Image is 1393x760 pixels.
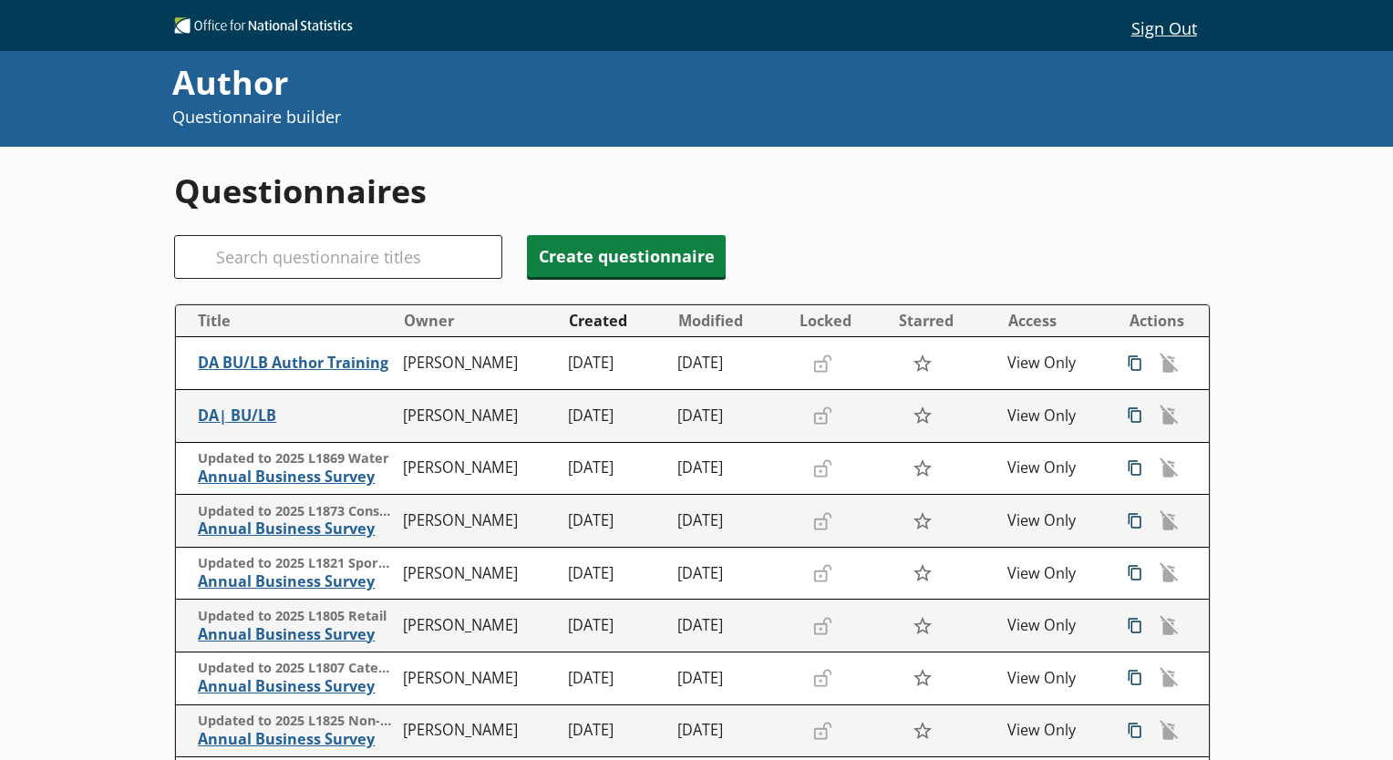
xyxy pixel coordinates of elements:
span: Annual Business Survey [198,625,395,644]
button: Star [903,609,942,643]
button: Access [1001,306,1109,335]
td: View Only [1000,495,1110,548]
td: [PERSON_NAME] [396,600,561,652]
button: Locked [792,306,889,335]
td: View Only [1000,442,1110,495]
td: View Only [1000,547,1110,600]
button: Sign Out [1117,12,1211,43]
button: Star [903,661,942,695]
td: [DATE] [670,337,791,390]
td: [DATE] [561,495,671,548]
button: Owner [397,306,560,335]
td: View Only [1000,704,1110,757]
td: [DATE] [561,600,671,652]
td: [DATE] [561,390,671,443]
span: DA| BU/LB [198,406,395,426]
td: [PERSON_NAME] [396,442,561,495]
span: Updated to 2025 L1807 Catering [198,660,395,677]
span: Annual Business Survey [198,467,395,487]
td: [PERSON_NAME] [396,704,561,757]
span: Updated to 2025 L1869 Water [198,450,395,467]
td: [PERSON_NAME] [396,495,561,548]
button: Star [903,556,942,591]
td: [DATE] [561,442,671,495]
td: [PERSON_NAME] [396,652,561,705]
td: [DATE] [670,600,791,652]
td: View Only [1000,652,1110,705]
th: Actions [1109,305,1209,337]
button: Starred [891,306,999,335]
td: [DATE] [670,652,791,705]
td: [DATE] [561,337,671,390]
td: [DATE] [670,390,791,443]
button: Star [903,451,942,486]
button: Create questionnaire [527,235,726,277]
button: Modified [671,306,790,335]
span: DA BU/LB Author Training [198,354,395,373]
span: Updated to 2025 L1873 Construction [198,503,395,520]
td: [PERSON_NAME] [396,547,561,600]
button: Star [903,346,942,381]
span: Annual Business Survey [198,519,395,539]
td: View Only [1000,390,1110,443]
button: Star [903,503,942,538]
td: [DATE] [670,442,791,495]
span: Annual Business Survey [198,730,395,749]
button: Created [562,306,670,335]
td: [PERSON_NAME] [396,337,561,390]
td: [DATE] [561,704,671,757]
td: View Only [1000,337,1110,390]
td: [PERSON_NAME] [396,390,561,443]
td: [DATE] [561,547,671,600]
button: Star [903,714,942,748]
td: [DATE] [670,704,791,757]
span: Annual Business Survey [198,572,395,591]
span: Updated to 2025 L1821 Sports Activities [198,555,395,572]
td: View Only [1000,600,1110,652]
td: [DATE] [561,652,671,705]
div: Author [172,60,933,106]
span: Updated to 2025 L1805 Retail [198,608,395,625]
span: Updated to 2025 L1825 Non-Market Organisations [198,713,395,730]
button: Title [183,306,395,335]
span: Annual Business Survey [198,677,395,696]
h1: Questionnaires [174,169,1211,213]
input: Search questionnaire titles [174,235,502,279]
button: Star [903,398,942,433]
td: [DATE] [670,547,791,600]
p: Questionnaire builder [172,106,933,128]
td: [DATE] [670,495,791,548]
